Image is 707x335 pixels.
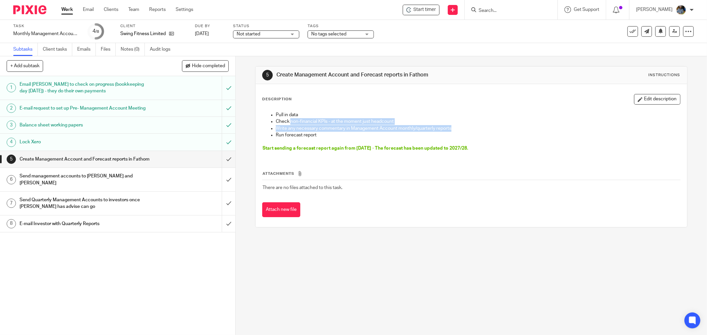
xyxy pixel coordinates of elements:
[7,83,16,92] div: 1
[20,137,150,147] h1: Lock Xero
[636,6,673,13] p: [PERSON_NAME]
[195,31,209,36] span: [DATE]
[7,60,43,72] button: + Add subtask
[276,125,680,132] p: Write any necessary commentary in Management Account monthly/quarterly reports
[7,219,16,228] div: 8
[262,202,300,217] button: Attach new file
[182,60,229,72] button: Hide completed
[634,94,680,105] button: Edit description
[101,43,116,56] a: Files
[649,72,680,78] div: Instructions
[43,43,72,56] a: Client tasks
[7,104,16,113] div: 2
[311,32,346,36] span: No tags selected
[20,219,150,229] h1: E-mail Investor with Quarterly Reports
[7,138,16,147] div: 4
[233,24,299,29] label: Status
[276,132,680,138] p: Run forecast report
[676,5,686,15] img: Jaskaran%20Singh.jpeg
[128,6,139,13] a: Team
[574,7,599,12] span: Get Support
[20,103,150,113] h1: E-mail request to set up Pre- Management Account Meeting
[276,72,486,78] h1: Create Management Account and Forecast reports in Fathom
[7,120,16,130] div: 3
[104,6,118,13] a: Clients
[7,175,16,184] div: 6
[20,195,150,212] h1: Send Quarterly Management Accounts to investors once [PERSON_NAME] has advise can go
[237,32,260,36] span: Not started
[262,70,273,80] div: 5
[308,24,374,29] label: Tags
[61,6,73,13] a: Work
[120,24,187,29] label: Client
[20,171,150,188] h1: Send management accounts to [PERSON_NAME] and [PERSON_NAME]
[83,6,94,13] a: Email
[13,24,80,29] label: Task
[413,6,436,13] span: Start timer
[263,185,342,190] span: There are no files attached to this task.
[20,120,150,130] h1: Balance sheet working papers
[13,43,38,56] a: Subtasks
[276,118,680,125] p: Check non-financial KPIs - at the moment just headcount
[120,30,166,37] p: Swing Fitness Limited
[478,8,538,14] input: Search
[263,172,294,175] span: Attachments
[77,43,96,56] a: Emails
[20,79,150,96] h1: Email [PERSON_NAME] to check on progress (bookkeeping day [DATE]) - they do their own payments
[263,146,468,151] span: Start sending a forecast report again from [DATE] - The forecast has been updated to 2027/28.
[176,6,193,13] a: Settings
[403,5,440,15] div: Swing Fitness Limited - Monthly Management Accounts - Swing Fitness
[276,112,680,118] p: Pull in data
[149,6,166,13] a: Reports
[192,64,225,69] span: Hide completed
[95,30,99,33] small: /8
[262,97,292,102] p: Description
[92,27,99,35] div: 4
[20,154,150,164] h1: Create Management Account and Forecast reports in Fathom
[13,30,80,37] div: Monthly Management Accounts - Swing Fitness
[121,43,145,56] a: Notes (0)
[195,24,225,29] label: Due by
[7,199,16,208] div: 7
[7,155,16,164] div: 5
[13,5,46,14] img: Pixie
[150,43,175,56] a: Audit logs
